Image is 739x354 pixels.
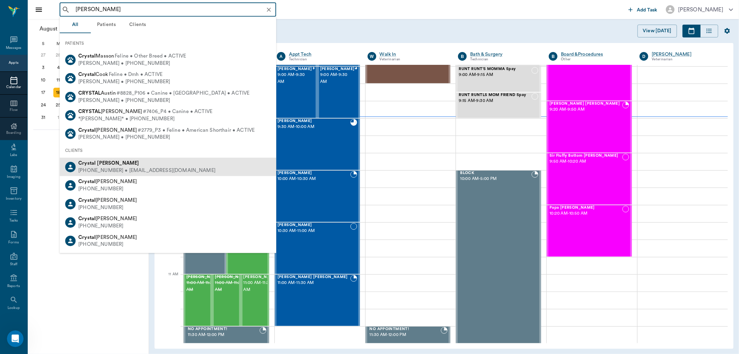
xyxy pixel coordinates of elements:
span: [PERSON_NAME] [278,171,350,175]
span: 11:00 AM - 11:30 AM [186,279,221,293]
b: CRYSTAL [78,90,101,96]
div: Monday, August 11, 2025 [53,75,63,85]
div: Veterinarian [380,57,448,62]
span: 9:00 AM - 9:15 AM [459,71,531,78]
span: Feline • Dmh • ACTIVE [109,71,162,78]
span: NO APPOINTMENT! [188,327,259,331]
div: Sunday, August 3, 2025 [38,63,48,72]
span: [PERSON_NAME] [78,234,137,240]
div: Reports [7,284,20,289]
span: 10:30 AM - 11:00 AM [278,227,350,234]
div: Sunday, August 24, 2025 [38,100,48,110]
span: 10:20 AM - 10:50 AM [549,210,622,217]
span: RUNT RUNTLS MOM FRIEND Spay [459,93,531,97]
div: Appts [9,60,18,66]
div: [PERSON_NAME] • [PHONE_NUMBER] [78,97,249,104]
div: CANCELED, 11:00 AM - 11:30 AM [212,274,240,326]
span: Sir Fluffy Bottom [PERSON_NAME] [549,154,622,158]
div: BOOKED, 8:50 AM - 9:20 AM [547,49,632,101]
button: Clear [264,5,274,15]
div: [PHONE_NUMBER] [78,223,137,230]
div: NOT_CONFIRMED, 11:00 AM - 11:30 AM [241,274,269,326]
span: 9:20 AM - 9:50 AM [549,106,622,113]
span: [PERSON_NAME] [PERSON_NAME] [278,275,350,279]
div: BOOKED, 9:20 AM - 9:50 AM [547,101,632,153]
span: 11:00 AM - 11:30 AM [215,279,249,293]
b: Crystal [78,127,96,132]
div: Inventory [6,196,21,201]
span: Masson [78,53,114,59]
span: 11:30 AM - 12:00 PM [188,331,259,338]
div: NOT_CONFIRMED, 9:50 AM - 10:20 AM [547,153,632,205]
span: [PERSON_NAME] [78,109,142,114]
div: Sunday, July 27, 2025 [38,50,48,60]
span: 11:30 AM - 12:00 PM [370,331,441,338]
span: [PERSON_NAME] [215,275,249,279]
span: [PERSON_NAME] [320,67,355,71]
div: Monday, August 25, 2025 [53,100,63,110]
span: 9:00 AM - 9:30 AM [278,71,312,85]
div: BOOKED, 10:00 AM - 10:30 AM [275,170,360,222]
button: Close drawer [32,3,46,17]
div: CLIENTS [60,143,276,158]
a: [PERSON_NAME] [652,51,720,58]
span: Cook [78,72,108,77]
div: Monday, September 1, 2025 [53,113,63,122]
div: 11 AM [160,271,178,288]
span: 10:00 AM - 5:00 PM [460,175,531,182]
div: Today, Monday, August 18, 2025 [53,88,63,97]
span: 9:15 AM - 9:30 AM [459,97,531,104]
span: [PERSON_NAME] [78,216,137,221]
b: Crystal [78,72,96,77]
div: B [549,52,557,61]
span: [PERSON_NAME] [78,127,137,132]
span: Austin [78,90,116,96]
a: Appt Tech [289,51,357,58]
div: Messages [6,45,22,51]
div: Lookup [8,305,20,311]
span: Papa [PERSON_NAME] [549,206,622,210]
div: CHECKED_IN, 9:00 AM - 9:30 AM [275,66,317,118]
button: View [DATE] [637,25,677,37]
button: All [60,17,91,33]
div: S [36,38,51,49]
div: [PHONE_NUMBER] [78,241,137,248]
div: B [458,52,467,61]
div: [PERSON_NAME] [678,6,723,14]
span: [PERSON_NAME] [186,275,221,279]
span: [PERSON_NAME] [278,119,350,123]
div: NOT_CONFIRMED, 10:20 AM - 10:50 AM [547,205,632,257]
div: BOOKED, 11:00 AM - 11:30 AM [275,274,360,326]
span: BLOCK [460,171,531,175]
b: Crystal [78,179,96,184]
div: *[PERSON_NAME]* • [PHONE_NUMBER] [78,115,212,123]
span: 2025 [59,24,74,34]
b: [PERSON_NAME] [97,161,139,166]
b: Crystal [78,161,96,166]
span: [PERSON_NAME] [278,223,350,227]
div: NOT_CONFIRMED, 9:15 AM - 9:30 AM [456,92,541,118]
span: [PERSON_NAME] [PERSON_NAME] [549,102,622,106]
span: #8828_P106 • Canine • [GEOGRAPHIC_DATA] • ACTIVE [116,90,249,97]
span: NO APPOINTMENT! [370,327,441,331]
div: [PHONE_NUMBER] • [EMAIL_ADDRESS][DOMAIN_NAME] [78,167,215,174]
span: #2779_P3 • Feline • American Shorthair • ACTIVE [138,127,255,134]
span: 10:00 AM - 10:30 AM [278,175,350,182]
div: [PERSON_NAME] • [PHONE_NUMBER] [78,78,170,86]
b: CRYSTAL [78,109,101,114]
span: RUNT RUNT'S MOMMA Spay [459,67,531,71]
span: August [38,24,59,34]
span: #7406_P4 • Canine • ACTIVE [143,108,212,115]
div: Imaging [7,174,20,180]
div: Sunday, August 31, 2025 [38,113,48,122]
span: [PERSON_NAME] [278,67,312,71]
b: Crystal [78,198,96,203]
div: Veterinarian [652,57,720,62]
div: [PERSON_NAME] • [PHONE_NUMBER] [78,134,255,141]
a: Board &Procedures [561,51,629,58]
button: Add Task [626,3,660,16]
div: Staff [10,262,17,267]
div: Forms [8,240,19,245]
div: NOT_CONFIRMED, 10:30 AM - 11:00 AM [275,222,360,274]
